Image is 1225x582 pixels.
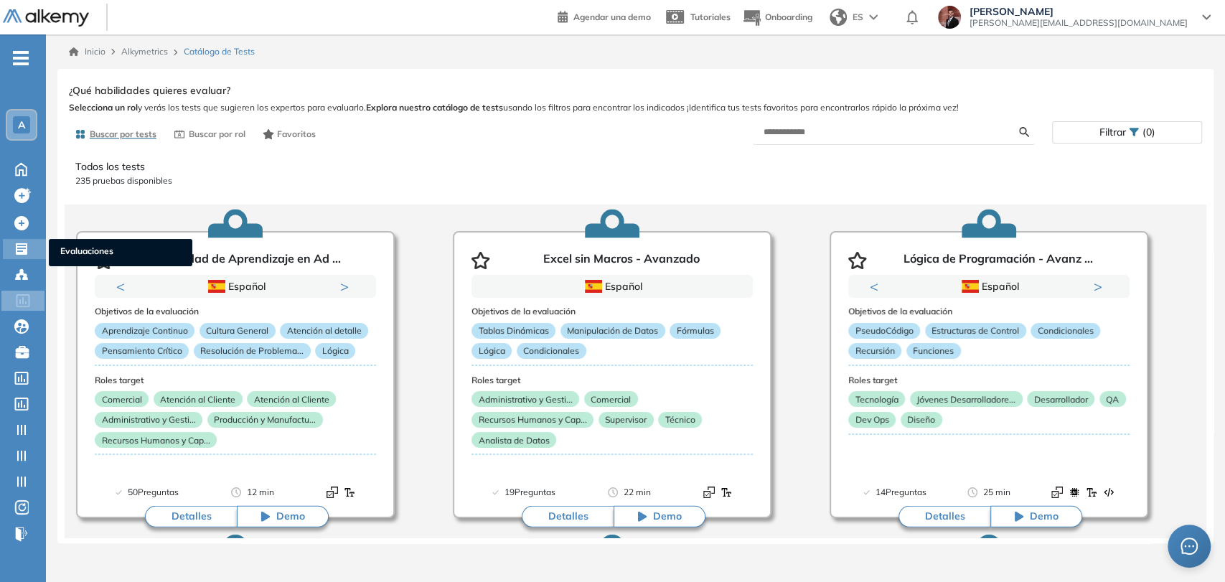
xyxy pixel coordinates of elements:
span: 14 Preguntas [876,485,926,499]
p: Recursión [848,343,901,359]
span: Buscar por tests [90,128,156,141]
p: Excel sin Macros - Avanzado [543,252,700,269]
p: 235 pruebas disponibles [75,174,1196,187]
span: 12 min [247,485,274,499]
h3: Roles target [95,375,376,385]
img: ESP [208,280,225,293]
p: Atención al Cliente [247,391,336,407]
button: Demo [614,506,705,527]
a: Agendar una demo [558,7,651,24]
span: Alkymetrics [121,46,168,57]
p: Lógica [315,343,355,359]
p: PseudoCódigo [848,323,920,339]
b: Selecciona un rol [69,102,138,113]
p: Estructuras de Control [925,323,1026,339]
img: ESP [962,280,979,293]
span: Demo [276,510,305,524]
p: Desarrollador [1027,391,1094,407]
button: Demo [990,506,1082,527]
p: Lógica de Programación - Avanz ... [904,252,1093,269]
span: 19 Preguntas [504,485,555,499]
button: Detalles [898,506,990,527]
p: Administrativo y Gesti... [471,391,579,407]
p: Atención al Cliente [154,391,243,407]
button: 3 [250,298,261,300]
button: Detalles [145,506,237,527]
span: Evaluaciones [60,245,181,261]
h3: Objetivos de la evaluación [471,306,753,316]
span: 22 min [624,485,651,499]
img: Format test logo [1069,487,1080,498]
a: Inicio [69,45,105,58]
span: 50 Preguntas [128,485,179,499]
button: 1 [963,298,980,300]
button: Onboarding [742,2,812,33]
span: ¿Qué habilidades quieres evaluar? [69,83,230,98]
div: Español [522,278,702,294]
p: Manipulación de Datos [560,323,665,339]
span: Tutoriales [690,11,731,22]
span: Demo [653,510,682,524]
p: Tablas Dinámicas [471,323,555,339]
p: Recursos Humanos y Cap... [471,412,593,428]
p: Condicionales [517,343,586,359]
button: Next [1094,279,1108,294]
button: 2 [233,298,244,300]
p: Condicionales [1031,323,1100,339]
img: Logo [3,9,89,27]
span: A [18,119,25,131]
span: message [1181,538,1198,555]
p: Comercial [95,391,149,407]
img: world [830,9,847,26]
p: Funciones [906,343,961,359]
p: Capacidad de Aprendizaje en Ad ... [149,252,341,269]
span: y verás los tests que sugieren los expertos para evaluarlo. usando los filtros para encontrar los... [69,101,1202,114]
button: 1 [210,298,227,300]
img: ESP [585,280,602,293]
button: Favoritos [257,122,322,146]
button: Buscar por tests [69,122,162,146]
p: QA [1099,391,1126,407]
span: 25 min [983,485,1010,499]
span: ES [853,11,863,24]
p: Supervisor [599,412,654,428]
p: Producción y Manufactu... [207,412,323,428]
span: Demo [1030,510,1059,524]
div: Español [899,278,1079,294]
p: Analista de Datos [471,432,556,448]
p: Jóvenes Desarrolladore... [910,391,1023,407]
span: Filtrar [1099,122,1125,143]
p: Diseño [901,412,942,428]
p: Resolución de Problema... [194,343,311,359]
div: Español [146,278,325,294]
button: Buscar por rol [168,122,251,146]
h3: Objetivos de la evaluación [95,306,376,316]
span: [PERSON_NAME] [970,6,1188,17]
img: Format test logo [344,487,355,498]
button: Previous [870,279,884,294]
button: 2 [986,298,998,300]
p: Pensamiento Crítico [95,343,189,359]
p: Recursos Humanos y Cap... [95,432,217,448]
span: [PERSON_NAME][EMAIL_ADDRESS][DOMAIN_NAME] [970,17,1188,29]
h3: Roles target [471,375,753,385]
i: - [13,57,29,60]
p: Tecnología [848,391,905,407]
p: Lógica [471,343,512,359]
span: Favoritos [277,128,316,141]
span: Buscar por rol [189,128,245,141]
button: Next [340,279,355,294]
span: (0) [1142,122,1155,143]
p: Administrativo y Gesti... [95,412,202,428]
span: Agendar una demo [573,11,651,22]
img: Format test logo [721,487,732,498]
img: Format test logo [327,487,338,498]
button: Previous [116,279,131,294]
button: 3 [1003,298,1015,300]
span: Onboarding [765,11,812,22]
img: arrow [869,14,878,20]
img: Format test logo [1086,487,1097,498]
p: Cultura General [200,323,276,339]
span: Catálogo de Tests [184,45,255,58]
img: Format test logo [1051,487,1063,498]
